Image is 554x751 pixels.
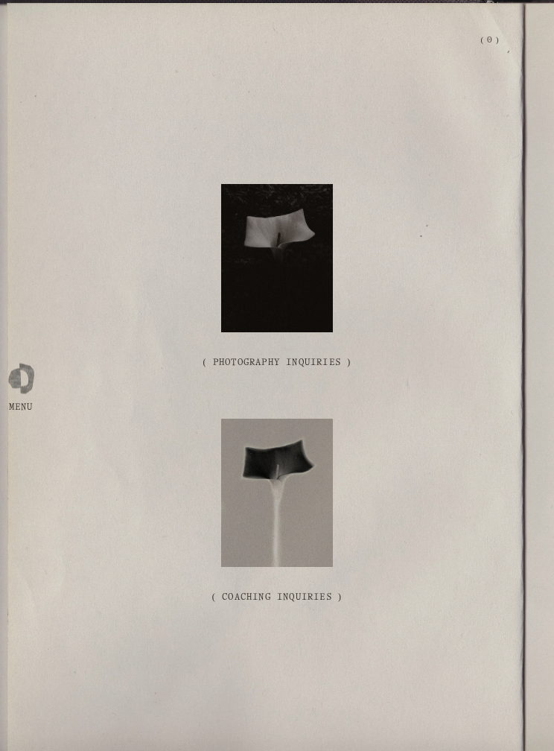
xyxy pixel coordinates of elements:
span: 0 [487,37,492,44]
span: ( [480,37,483,44]
a: ( Coaching Inquiries ) [34,575,521,619]
a: 0 items in cart [480,35,498,46]
span: ) [496,37,499,44]
a: ( Photography Inquiries ) [34,340,521,384]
